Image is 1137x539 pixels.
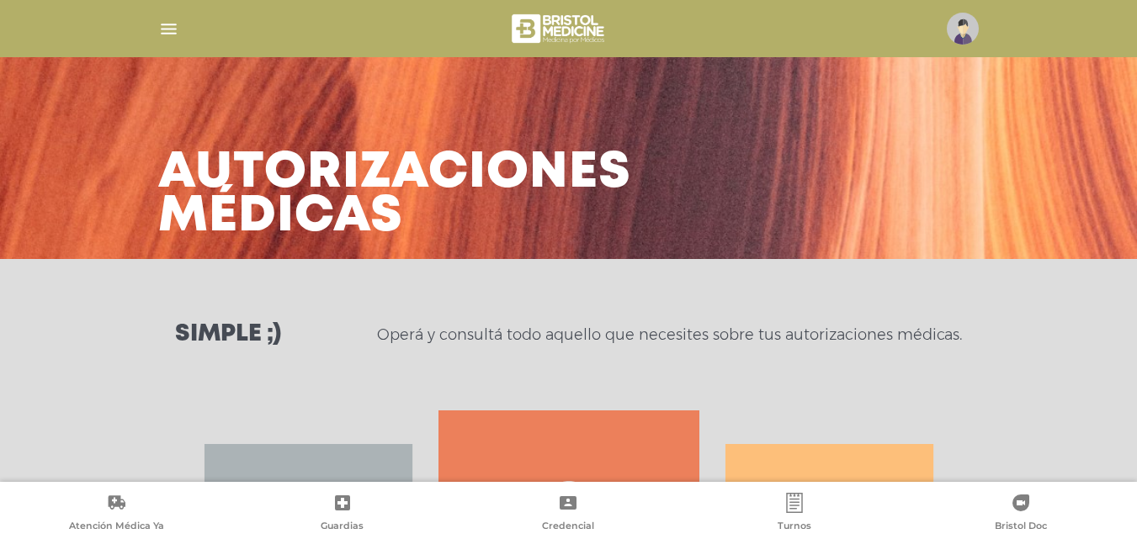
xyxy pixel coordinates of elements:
img: profile-placeholder.svg [947,13,979,45]
a: Guardias [230,493,456,536]
span: Turnos [778,520,811,535]
span: Credencial [542,520,594,535]
a: Bristol Doc [907,493,1134,536]
img: bristol-medicine-blanco.png [509,8,609,49]
span: Atención Médica Ya [69,520,164,535]
a: Credencial [455,493,682,536]
h3: Simple ;) [175,323,281,346]
span: Guardias [321,520,364,535]
img: Cober_menu-lines-white.svg [158,18,179,40]
span: Bristol Doc [995,520,1047,535]
a: Turnos [682,493,908,536]
p: Operá y consultá todo aquello que necesites sobre tus autorizaciones médicas. [377,325,962,345]
h3: Autorizaciones médicas [158,151,631,239]
a: Atención Médica Ya [3,493,230,536]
